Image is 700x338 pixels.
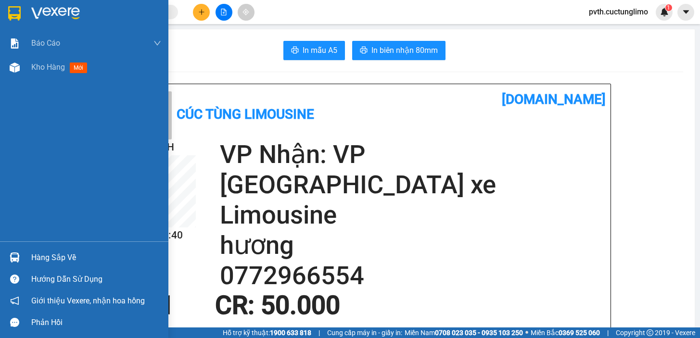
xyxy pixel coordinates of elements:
span: mới [70,63,87,73]
button: aim [238,4,255,21]
span: printer [291,46,299,55]
button: printerIn mẫu A5 [283,41,345,60]
div: Phản hồi [31,315,161,330]
h2: 0772966554 [220,261,606,291]
img: icon-new-feature [660,8,669,16]
span: Hỗ trợ kỹ thuật: [223,327,311,338]
span: 1 [667,4,670,11]
b: [DOMAIN_NAME] [502,91,606,107]
b: Cúc Tùng Limousine [177,106,314,122]
span: caret-down [682,8,690,16]
span: | [318,327,320,338]
span: notification [10,296,19,305]
span: printer [360,46,368,55]
span: down [153,39,161,47]
strong: 0369 525 060 [559,329,600,337]
div: Hướng dẫn sử dụng [31,272,161,287]
button: file-add [216,4,232,21]
span: In biên nhận 80mm [371,44,438,56]
img: warehouse-icon [10,252,20,263]
span: CR : 50.000 [215,290,340,320]
button: plus [193,4,210,21]
div: Hàng sắp về [31,250,161,265]
span: | [607,327,609,338]
span: question-circle [10,275,19,284]
sup: 1 [665,4,672,11]
button: caret-down [677,4,694,21]
span: Giới thiệu Vexere, nhận hoa hồng [31,295,145,307]
span: Báo cáo [31,37,60,49]
span: Miền Bắc [531,327,600,338]
button: printerIn biên nhận 80mm [352,41,445,60]
span: file-add [220,9,227,15]
span: Kho hàng [31,63,65,72]
strong: 1900 633 818 [270,329,311,337]
span: Miền Nam [405,327,523,338]
span: message [10,318,19,327]
span: In mẫu A5 [303,44,337,56]
span: pvth.cuctunglimo [581,6,656,18]
strong: 0708 023 035 - 0935 103 250 [435,329,523,337]
span: aim [242,9,249,15]
img: logo-vxr [8,6,21,21]
img: solution-icon [10,38,20,49]
span: Cung cấp máy in - giấy in: [327,327,402,338]
span: copyright [647,329,653,336]
span: plus [198,9,205,15]
h2: VP Nhận: VP [GEOGRAPHIC_DATA] xe Limousine [220,139,606,230]
span: ⚪️ [525,331,528,335]
img: warehouse-icon [10,63,20,73]
h2: hương [220,230,606,261]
